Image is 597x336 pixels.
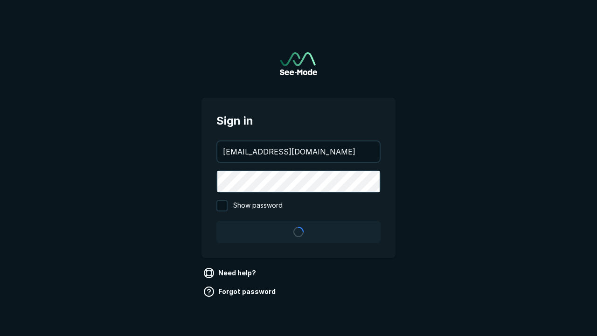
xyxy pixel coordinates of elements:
a: Need help? [201,266,260,280]
a: Forgot password [201,284,279,299]
img: See-Mode Logo [280,52,317,75]
span: Sign in [216,112,381,129]
input: your@email.com [217,141,380,162]
a: Go to sign in [280,52,317,75]
span: Show password [233,200,283,211]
